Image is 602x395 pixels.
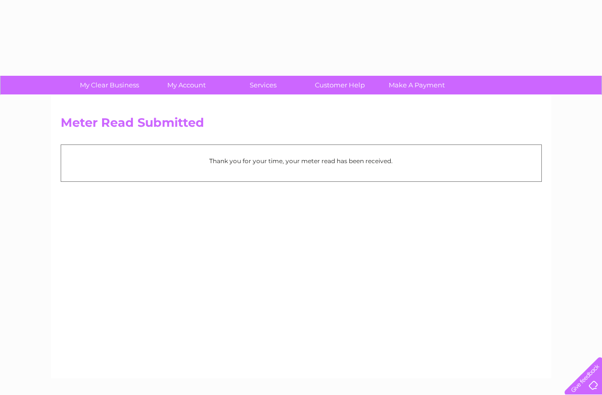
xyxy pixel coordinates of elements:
[375,76,458,94] a: Make A Payment
[61,116,542,135] h2: Meter Read Submitted
[298,76,382,94] a: Customer Help
[145,76,228,94] a: My Account
[221,76,305,94] a: Services
[68,76,151,94] a: My Clear Business
[66,156,536,166] p: Thank you for your time, your meter read has been received.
